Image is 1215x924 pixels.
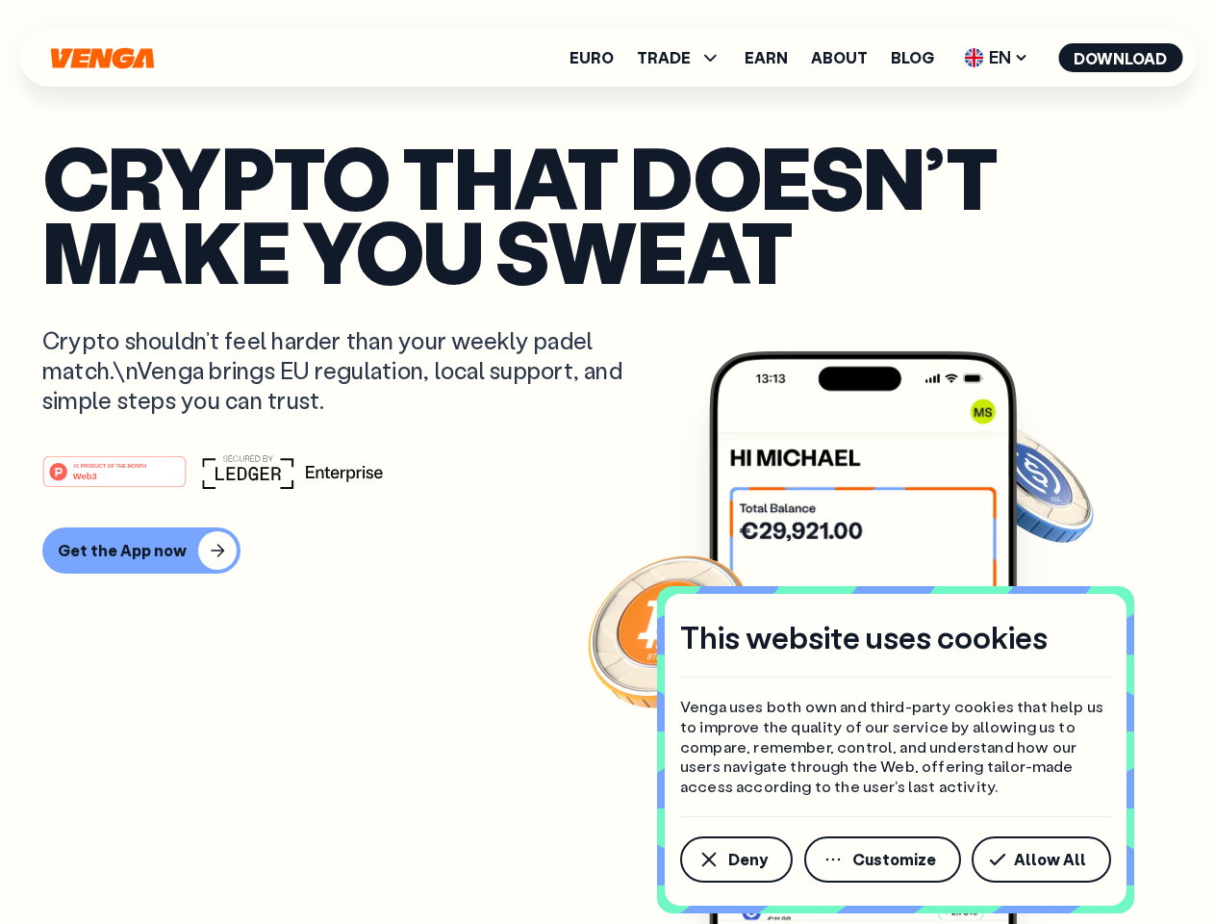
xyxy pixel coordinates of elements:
button: Allow All [972,836,1111,883]
img: flag-uk [964,48,983,67]
span: TRADE [637,46,721,69]
a: Euro [570,50,614,65]
span: TRADE [637,50,691,65]
div: Get the App now [58,541,187,560]
img: Bitcoin [584,544,757,717]
button: Download [1058,43,1182,72]
a: #1 PRODUCT OF THE MONTHWeb3 [42,467,187,492]
tspan: Web3 [73,470,97,480]
a: Blog [891,50,934,65]
button: Get the App now [42,527,240,574]
span: EN [957,42,1035,73]
button: Customize [804,836,961,883]
span: Allow All [1014,852,1086,867]
a: Get the App now [42,527,1173,574]
span: Deny [728,852,768,867]
p: Venga uses both own and third-party cookies that help us to improve the quality of our service by... [680,697,1111,797]
svg: Home [48,47,156,69]
a: Earn [745,50,788,65]
img: USDC coin [959,414,1098,552]
p: Crypto that doesn’t make you sweat [42,140,1173,287]
a: About [811,50,868,65]
span: Customize [852,852,936,867]
p: Crypto shouldn’t feel harder than your weekly padel match.\nVenga brings EU regulation, local sup... [42,325,650,416]
h4: This website uses cookies [680,617,1048,657]
tspan: #1 PRODUCT OF THE MONTH [73,462,146,468]
button: Deny [680,836,793,883]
